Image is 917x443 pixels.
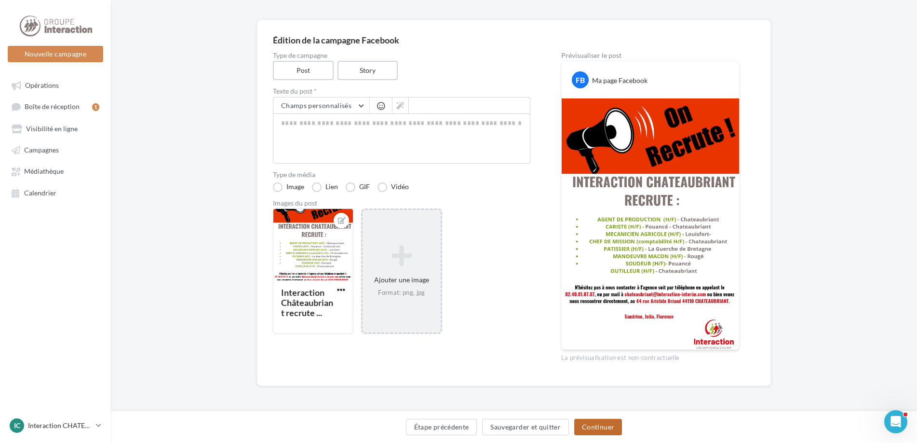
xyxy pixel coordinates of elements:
span: Médiathèque [24,167,64,176]
div: Ma page Facebook [592,76,647,85]
label: Image [273,182,304,192]
a: Campagnes [6,141,105,158]
button: Champs personnalisés [273,97,369,114]
button: Continuer [574,419,622,435]
div: La prévisualisation est non-contractuelle [561,350,740,362]
label: Vidéo [378,182,409,192]
div: FB [572,71,589,88]
a: IC Interaction CHATEAUBRIANT [8,416,103,435]
button: Sauvegarder et quitter [482,419,569,435]
iframe: Intercom live chat [884,410,907,433]
label: Post [273,61,334,80]
span: Calendrier [24,189,56,197]
span: Visibilité en ligne [26,125,78,133]
span: Opérations [25,81,59,89]
span: Boîte de réception [25,103,80,111]
a: Calendrier [6,184,105,201]
p: Interaction CHATEAUBRIANT [28,421,92,430]
a: Boîte de réception1 [6,97,105,115]
label: Texte du post * [273,88,530,95]
button: Étape précédente [406,419,477,435]
div: Prévisualiser le post [561,52,740,59]
span: IC [14,421,20,430]
div: Édition de la campagne Facebook [273,36,755,44]
button: Nouvelle campagne [8,46,103,62]
div: Images du post [273,200,530,207]
a: Médiathèque [6,162,105,180]
div: 1 [92,103,99,111]
div: Interaction Châteaubriant recrute ... [281,287,333,318]
a: Visibilité en ligne [6,120,105,137]
label: Lien [312,182,338,192]
span: Champs personnalisés [281,101,351,110]
label: Story [337,61,398,80]
a: Opérations [6,76,105,94]
span: Campagnes [24,146,59,154]
label: Type de média [273,171,530,178]
label: Type de campagne [273,52,530,59]
label: GIF [346,182,370,192]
